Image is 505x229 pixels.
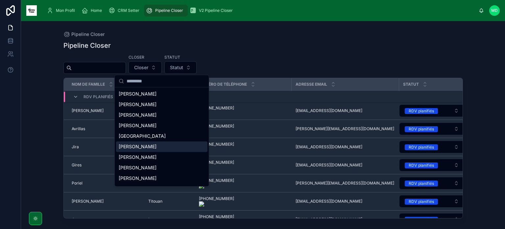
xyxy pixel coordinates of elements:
a: [PERSON_NAME] [72,108,140,113]
span: Numéro de téléphone [199,82,247,87]
span: Poriel [72,181,83,186]
a: [PHONE_NUMBER] [199,196,288,207]
a: [PHONE_NUMBER] [199,124,288,134]
span: CRM Setter [118,8,139,13]
div: RDV planifiés [409,162,434,168]
span: [PERSON_NAME] [119,186,156,192]
a: Jira [72,144,140,150]
div: RDV planifiés [409,144,434,150]
span: Pipeline Closer [71,31,105,38]
a: Jacquet [72,217,140,222]
img: actions-icon.png [199,201,234,207]
onoff-telecom-ce-phone-number-wrapper: [PHONE_NUMBER] [199,105,234,110]
a: Select Button [399,195,465,208]
div: scrollable content [42,3,479,18]
span: [PERSON_NAME] [119,101,156,108]
a: Select Button [399,213,465,226]
a: CRM Setter [107,5,144,16]
span: [GEOGRAPHIC_DATA] [119,133,166,139]
span: [EMAIL_ADDRESS][DOMAIN_NAME] [296,199,362,204]
span: [PERSON_NAME][EMAIL_ADDRESS][DOMAIN_NAME] [296,181,394,186]
a: Avrillas [72,126,140,131]
a: Select Button [399,141,465,153]
span: [PERSON_NAME][EMAIL_ADDRESS][DOMAIN_NAME] [296,126,394,131]
button: Select Button [399,214,464,225]
a: Select Button [399,104,465,117]
a: Select Button [399,159,465,171]
a: V2 Pipeline Closer [188,5,237,16]
a: Select Button [399,123,465,135]
onoff-telecom-ce-phone-number-wrapper: [PHONE_NUMBER] [199,196,234,201]
span: [PERSON_NAME] [119,112,156,118]
button: Select Button [164,61,197,74]
span: Statut [403,82,419,87]
onoff-telecom-ce-phone-number-wrapper: [PHONE_NUMBER] [199,214,234,219]
span: Jacquet [72,217,87,222]
onoff-telecom-ce-phone-number-wrapper: [PHONE_NUMBER] [199,124,234,129]
button: Select Button [399,195,464,207]
a: [PHONE_NUMBER] [199,178,288,188]
div: RDV planifiés [409,217,434,223]
span: [PERSON_NAME] [119,122,156,129]
button: Select Button [399,141,464,153]
div: RDV planifiés [409,108,434,114]
span: [PERSON_NAME] [72,199,104,204]
img: actions-icon.png [199,183,234,188]
onoff-telecom-ce-phone-number-wrapper: [PHONE_NUMBER] [199,178,234,183]
div: RDV planifiés [409,199,434,205]
div: RDV planifiés [409,126,434,132]
button: Select Button [399,177,464,189]
img: actions-icon.png [199,129,234,134]
onoff-telecom-ce-phone-number-wrapper: [PHONE_NUMBER] [199,142,234,147]
span: Nom de famille [72,82,105,87]
span: Lea [148,217,155,222]
a: [EMAIL_ADDRESS][DOMAIN_NAME] [296,162,395,168]
img: actions-icon.png [199,165,234,170]
span: Adresse email [296,82,327,87]
span: Titouan [148,199,162,204]
span: Statut [170,64,183,71]
span: Home [91,8,102,13]
a: Mon Profil [45,5,80,16]
a: [PERSON_NAME] [72,199,140,204]
label: Statut [164,54,180,60]
div: Suggestions [115,87,209,186]
span: Pipeline Closer [155,8,183,13]
a: Select Button [399,177,465,189]
span: [PERSON_NAME] [119,154,156,160]
button: Select Button [399,123,464,135]
a: Pipeline Closer [144,5,188,16]
a: [PERSON_NAME][EMAIL_ADDRESS][DOMAIN_NAME] [296,181,395,186]
span: [PERSON_NAME] [119,91,156,97]
button: Select Button [399,159,464,171]
span: Closer [134,64,148,71]
span: Jira [72,144,79,150]
span: RDV planifiés [84,94,113,100]
span: [PERSON_NAME] [72,108,104,113]
span: Avrillas [72,126,85,131]
a: [EMAIL_ADDRESS][DOMAIN_NAME] [296,108,395,113]
img: actions-icon.png [199,111,234,116]
a: [PHONE_NUMBER] [199,142,288,152]
h1: Pipeline Closer [63,41,111,50]
a: [PHONE_NUMBER] [199,160,288,170]
span: [PERSON_NAME] [119,175,156,182]
button: Select Button [129,61,162,74]
a: [PERSON_NAME][EMAIL_ADDRESS][DOMAIN_NAME] [296,126,395,131]
a: Poriel [72,181,140,186]
a: Pipeline Closer [63,31,105,38]
a: [EMAIL_ADDRESS][DOMAIN_NAME] [296,144,395,150]
a: [PHONE_NUMBER] [199,105,288,116]
span: Mon Profil [56,8,75,13]
span: MD [491,8,498,13]
onoff-telecom-ce-phone-number-wrapper: [PHONE_NUMBER] [199,160,234,165]
button: Select Button [399,105,464,117]
div: RDV planifiés [409,181,434,186]
label: Closer [129,54,144,60]
img: App logo [26,5,37,16]
a: [PHONE_NUMBER] [199,214,288,225]
a: Gires [72,162,140,168]
span: [EMAIL_ADDRESS][DOMAIN_NAME] [296,144,362,150]
span: Gires [72,162,82,168]
a: Titouan [148,199,191,204]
